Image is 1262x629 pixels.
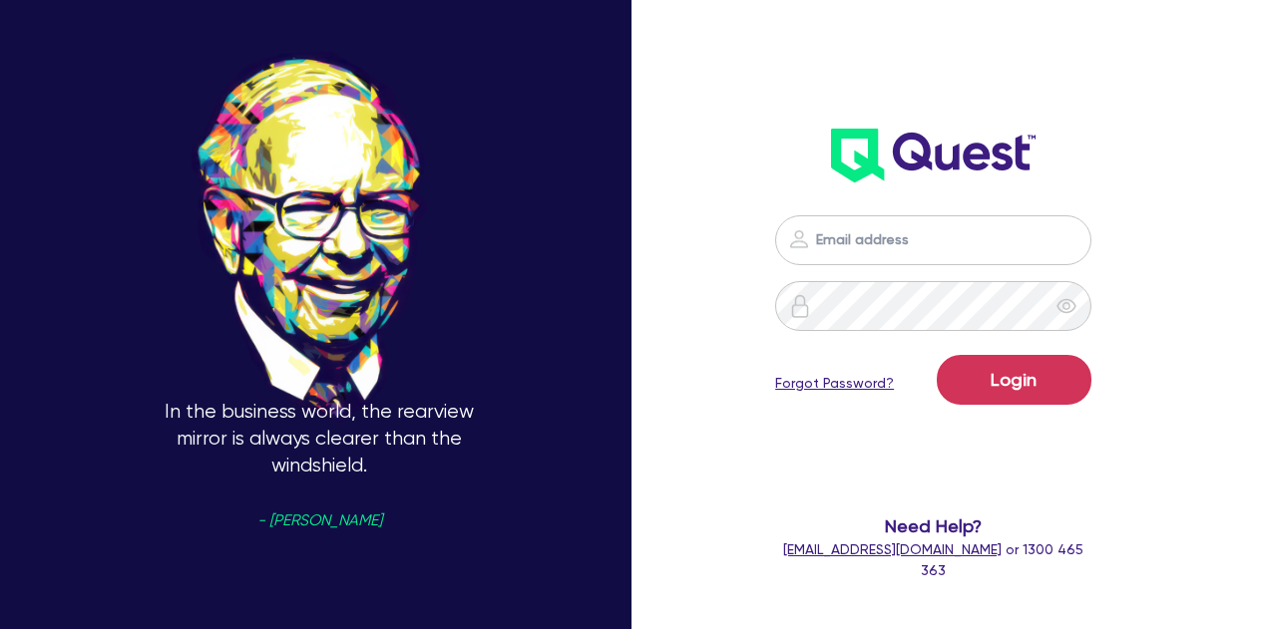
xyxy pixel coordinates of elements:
span: or 1300 465 363 [783,541,1083,578]
img: icon-password [787,227,811,251]
img: wH2k97JdezQIQAAAABJRU5ErkJggg== [831,129,1036,182]
img: icon-password [788,294,812,318]
span: eye [1056,296,1076,316]
a: Forgot Password? [775,373,894,394]
button: Login [937,355,1091,405]
input: Email address [775,215,1090,265]
a: [EMAIL_ADDRESS][DOMAIN_NAME] [783,541,1002,557]
span: Need Help? [775,512,1090,539]
span: - [PERSON_NAME] [257,513,382,528]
